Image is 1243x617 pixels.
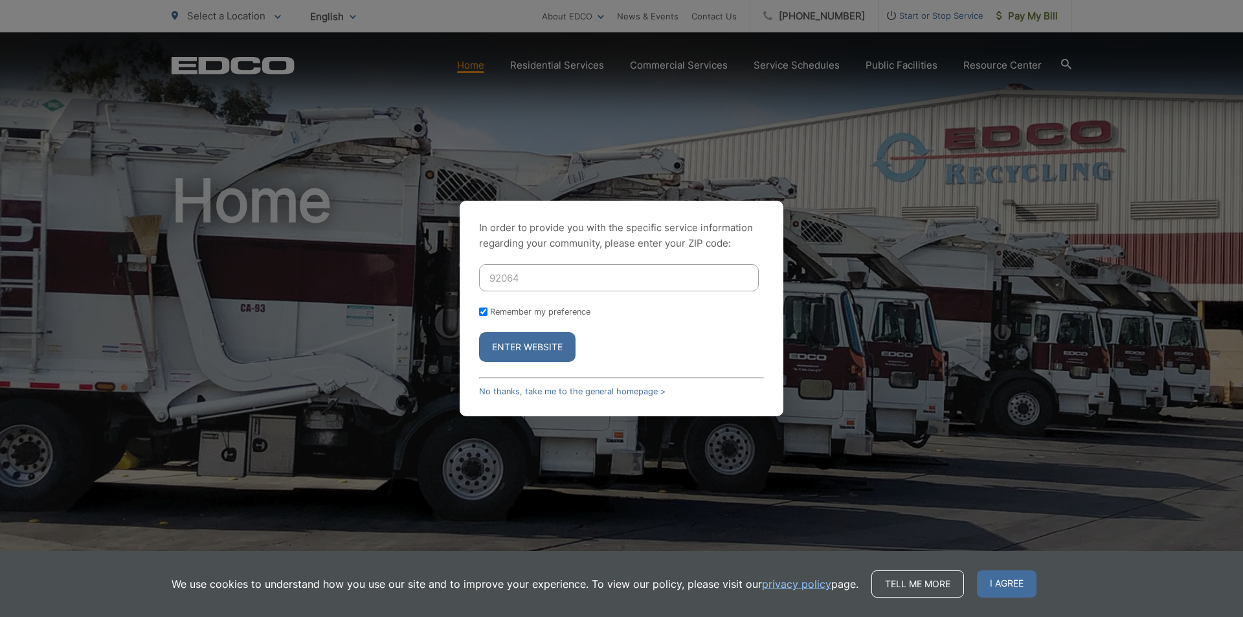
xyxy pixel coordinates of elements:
[479,264,759,291] input: Enter ZIP Code
[977,570,1036,598] span: I agree
[479,387,666,396] a: No thanks, take me to the general homepage >
[762,576,831,592] a: privacy policy
[479,220,764,251] p: In order to provide you with the specific service information regarding your community, please en...
[871,570,964,598] a: Tell me more
[479,332,576,362] button: Enter Website
[490,307,590,317] label: Remember my preference
[172,576,858,592] p: We use cookies to understand how you use our site and to improve your experience. To view our pol...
